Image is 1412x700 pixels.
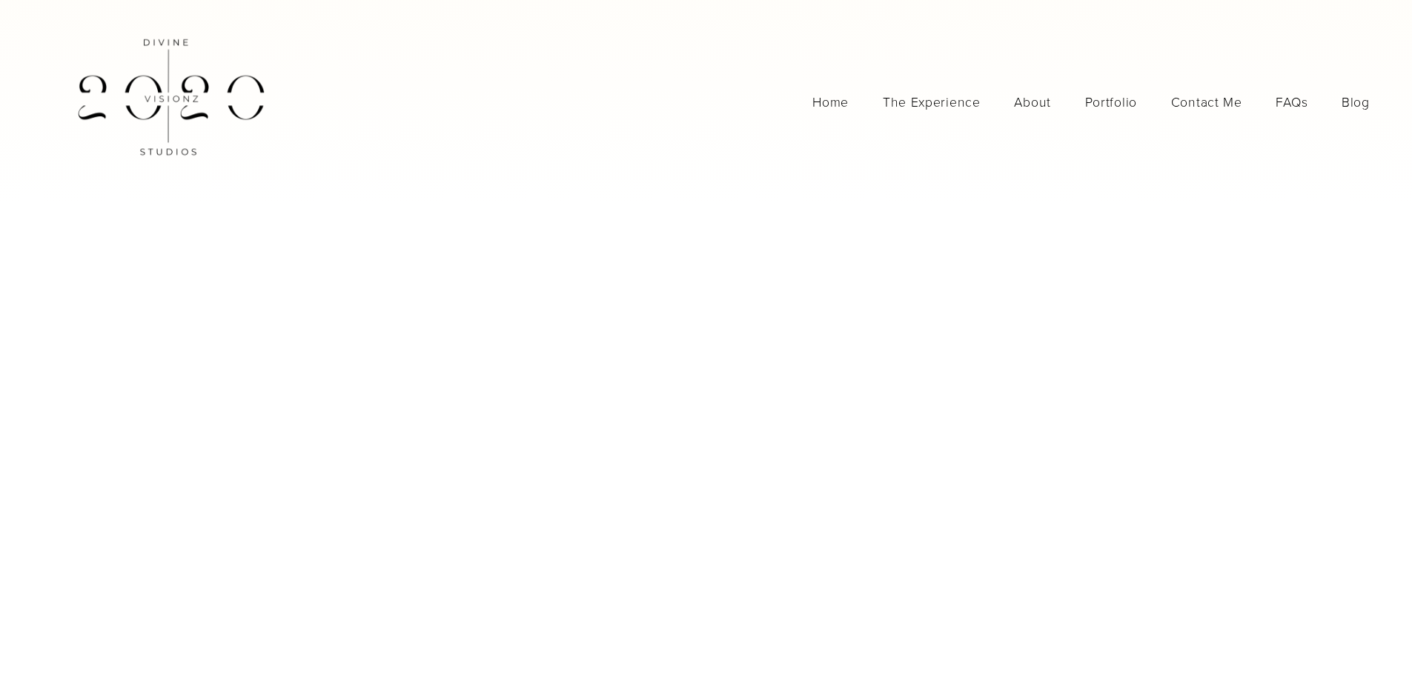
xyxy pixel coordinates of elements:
[812,89,849,115] a: Home
[1171,89,1242,115] a: folder dropdown
[1171,90,1242,114] span: Contact Me
[1014,89,1051,115] a: About
[42,1,294,203] img: Divine 20/20 Visionz Studios
[1342,89,1370,115] a: Blog
[883,89,981,115] a: The Experience
[188,493,1224,603] span: WILL YOU MARRY ME?!
[1085,90,1137,114] span: Portfolio
[1085,89,1137,115] a: folder dropdown
[1276,89,1307,115] a: FAQs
